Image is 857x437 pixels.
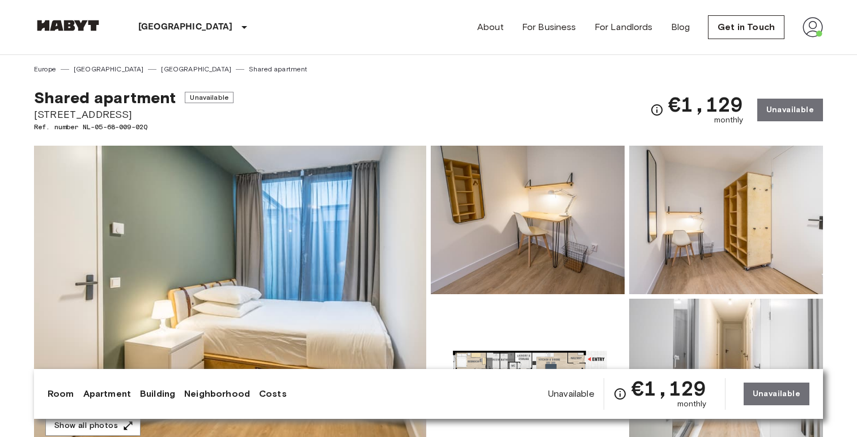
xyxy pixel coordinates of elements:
[668,94,744,114] span: €1,129
[650,103,664,117] svg: Check cost overview for full price breakdown. Please note that discounts apply to new joiners onl...
[74,64,144,74] a: [GEOGRAPHIC_DATA]
[249,64,307,74] a: Shared apartment
[803,17,823,37] img: avatar
[613,387,627,401] svg: Check cost overview for full price breakdown. Please note that discounts apply to new joiners onl...
[631,378,707,398] span: €1,129
[714,114,744,126] span: monthly
[671,20,690,34] a: Blog
[138,20,233,34] p: [GEOGRAPHIC_DATA]
[595,20,653,34] a: For Landlords
[140,387,175,401] a: Building
[34,20,102,31] img: Habyt
[185,92,234,103] span: Unavailable
[34,88,176,107] span: Shared apartment
[34,107,234,122] span: [STREET_ADDRESS]
[708,15,784,39] a: Get in Touch
[34,64,56,74] a: Europe
[48,387,74,401] a: Room
[431,146,625,294] img: Picture of unit NL-05-68-009-02Q
[548,388,595,400] span: Unavailable
[629,146,823,294] img: Picture of unit NL-05-68-009-02Q
[45,415,141,436] button: Show all photos
[522,20,576,34] a: For Business
[677,398,707,410] span: monthly
[34,122,234,132] span: Ref. number NL-05-68-009-02Q
[184,387,250,401] a: Neighborhood
[83,387,131,401] a: Apartment
[477,20,504,34] a: About
[161,64,231,74] a: [GEOGRAPHIC_DATA]
[259,387,287,401] a: Costs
